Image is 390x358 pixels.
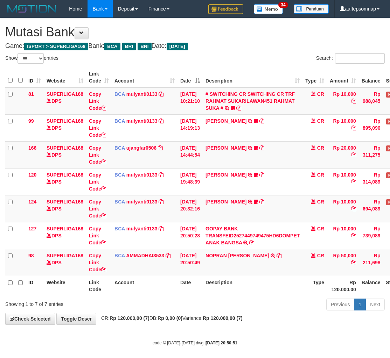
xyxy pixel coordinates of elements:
span: CR [317,145,324,151]
td: Rp 10,000 [327,195,359,222]
a: SUPERLIGA168 [47,145,83,151]
a: mulyanti0133 [126,172,158,178]
a: SUPERLIGA168 [47,118,83,124]
a: Next [365,299,385,310]
a: Copy Rp 50,000 to clipboard [351,260,356,265]
span: CR [317,199,324,205]
a: Copy Link Code [89,145,106,165]
a: Copy DANIEL MUHAMMAD KE to clipboard [259,199,264,205]
th: Account [112,276,177,296]
th: Type: activate to sort column ascending [302,67,327,87]
td: [DATE] 14:19:13 [177,114,203,141]
td: [DATE] 19:48:39 [177,168,203,195]
span: CR [317,118,324,124]
img: Feedback.jpg [208,4,243,14]
a: Copy Link Code [89,253,106,272]
span: 127 [28,226,36,231]
a: Copy Link Code [89,172,106,192]
td: Rp 314,089 [359,168,383,195]
span: 99 [28,118,34,124]
th: Balance [359,276,383,296]
td: Rp 10,000 [327,222,359,249]
td: [DATE] 20:32:16 [177,195,203,222]
td: Rp 988,045 [359,87,383,115]
a: SUPERLIGA168 [47,172,83,178]
div: Showing 1 to 7 of 7 entries [5,298,157,308]
th: Date: activate to sort column descending [177,67,203,87]
a: mulyanti0133 [126,226,158,231]
label: Show entries [5,53,58,64]
th: Link Code: activate to sort column ascending [86,67,112,87]
td: [DATE] 20:50:49 [177,249,203,276]
a: Copy AMMADHAI3533 to clipboard [166,253,170,258]
td: Rp 895,096 [359,114,383,141]
a: ujangfar0506 [126,145,156,151]
strong: Rp 120.000,00 (7) [110,315,149,321]
a: mulyanti0133 [126,91,158,97]
img: MOTION_logo.png [5,3,58,14]
a: mulyanti0133 [126,118,158,124]
a: Previous [326,299,354,310]
a: Copy Link Code [89,118,106,138]
a: Copy Rp 10,000 to clipboard [351,179,356,185]
a: Copy Link Code [89,199,106,219]
td: DPS [44,168,86,195]
td: [DATE] 10:21:10 [177,87,203,115]
a: Copy AKBAR SAPUTR to clipboard [259,172,264,178]
td: Rp 739,089 [359,222,383,249]
a: Copy GOPAY BANK TRANSFEID2527449749475HD6DOMPET ANAK BANGSA to clipboard [249,240,254,245]
th: Type [302,276,327,296]
td: [DATE] 14:44:54 [177,141,203,168]
span: CR [317,91,324,97]
small: code © [DATE]-[DATE] dwg | [153,341,237,345]
td: [DATE] 20:50:28 [177,222,203,249]
th: Description: activate to sort column ascending [203,67,302,87]
span: BCA [114,145,125,151]
a: Copy Rp 10,000 to clipboard [351,206,356,212]
a: SUPERLIGA168 [47,253,83,258]
a: Copy NOVEN ELING PRAYOG to clipboard [259,145,264,151]
span: CR [317,226,324,231]
a: # SWITCHING CR SWITCHING CR TRF RAHMAT SUKARILAWAN451 RAHMAT SUKA # [206,91,295,111]
strong: [DATE] 20:50:51 [206,341,237,345]
span: BCA [104,43,120,50]
h1: Mutasi Bank [5,25,385,39]
th: ID: activate to sort column ascending [26,67,44,87]
td: Rp 10,000 [327,87,359,115]
a: Check Selected [5,313,55,325]
td: Rp 311,275 [359,141,383,168]
a: Copy NOPRAN CHARLES to clipboard [277,253,281,258]
span: 81 [28,91,34,97]
a: Copy Rp 20,000 to clipboard [351,152,356,158]
span: 120 [28,172,36,178]
span: CR [317,253,324,258]
a: Copy mulyanti0133 to clipboard [159,199,163,205]
span: CR: DB: Variance: [98,315,243,321]
th: Description [203,276,302,296]
a: [PERSON_NAME] [206,118,246,124]
a: Toggle Descr [56,313,96,325]
span: BCA [114,253,125,258]
td: Rp 694,089 [359,195,383,222]
td: DPS [44,195,86,222]
td: DPS [44,222,86,249]
th: Link Code [86,276,112,296]
a: Copy ujangfar0506 to clipboard [158,145,163,151]
span: BCA [114,172,125,178]
a: AMMADHAI3533 [126,253,164,258]
a: Copy Rp 10,000 to clipboard [351,98,356,104]
th: Website: activate to sort column ascending [44,67,86,87]
span: CR [317,172,324,178]
img: Button%20Memo.svg [254,4,283,14]
th: Date [177,276,203,296]
strong: Rp 120.000,00 (7) [203,315,243,321]
td: DPS [44,249,86,276]
th: Rp 120.000,00 [327,276,359,296]
span: BRI [122,43,136,50]
th: Website [44,276,86,296]
th: Amount: activate to sort column ascending [327,67,359,87]
td: Rp 10,000 [327,168,359,195]
a: Copy Link Code [89,226,106,245]
a: Copy MUHAMMAD REZA to clipboard [259,118,264,124]
a: [PERSON_NAME] [206,172,246,178]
